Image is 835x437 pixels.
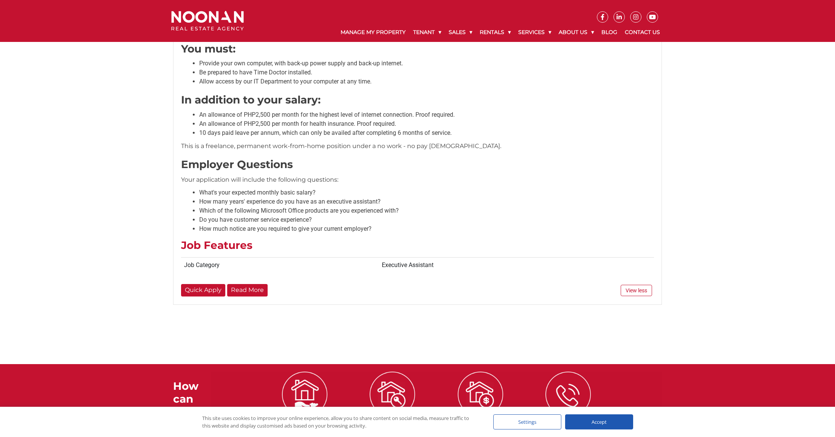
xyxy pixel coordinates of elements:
[621,23,664,42] a: Contact Us
[181,43,654,56] h3: You must:
[493,414,561,429] div: Settings
[514,23,555,42] a: Services
[409,23,445,42] a: Tenant
[181,175,654,184] p: Your application will include the following questions:
[337,23,409,42] a: Manage My Property
[379,258,654,273] td: Executive Assistant
[181,141,654,151] p: This is a freelance, permanent work-from-home position under a no work - no pay [DEMOGRAPHIC_DATA].
[476,23,514,42] a: Rentals
[181,239,648,252] h3: Job Features
[173,380,211,431] h3: How can we help?
[458,372,503,417] img: ICONS
[370,372,415,417] img: ICONS
[199,224,654,233] li: How much notice are you required to give your current employer?
[202,414,478,429] div: This site uses cookies to improve your online experience, allow you to share content on social me...
[598,23,621,42] a: Blog
[199,77,654,86] li: Allow access by our IT Department to your computer at any time.
[545,372,591,417] img: ICONS
[199,215,654,224] li: Do you have customer service experience?
[181,258,379,273] td: Job Category
[181,158,654,171] h3: Employer Questions
[199,206,654,215] li: Which of the following Microsoft Office products are you experienced with?
[199,128,654,137] li: 10 days paid leave per annum, which can only be availed after completing 6 months of service.
[199,188,654,197] li: What's your expected monthly basic salary?
[181,284,225,296] a: Quick Apply
[199,110,654,119] li: An allowance of PHP2,500 per month for the highest level of internet connection. Proof required.
[565,414,633,429] div: Accept
[555,23,598,42] a: About Us
[445,23,476,42] a: Sales
[171,11,244,31] img: Noonan Real Estate Agency
[621,285,652,296] a: View less
[199,197,654,206] li: How many years' experience do you have as an executive assistant?
[199,68,654,77] li: Be prepared to have Time Doctor installed.
[282,372,327,417] img: ICONS
[181,94,654,107] h3: In addition to your salary:
[199,59,654,68] li: Provide your own computer, with back-up power supply and back-up internet.
[199,119,654,128] li: An allowance of PHP2,500 per month for health insurance. Proof required.
[227,284,268,296] a: Read More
